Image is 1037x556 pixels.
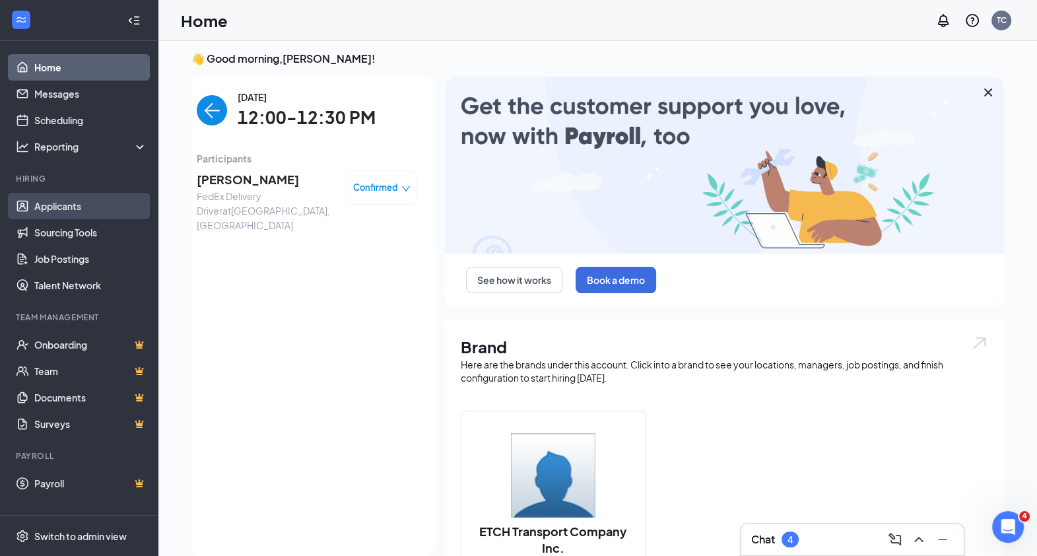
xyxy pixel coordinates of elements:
svg: ChevronUp [911,532,927,547]
span: [DATE] [238,90,376,104]
img: payroll-large.gif [445,77,1004,254]
div: Payroll [16,450,145,462]
button: Book a demo [576,267,656,293]
iframe: Intercom live chat [992,511,1024,543]
h1: Brand [461,335,988,358]
a: Applicants [34,193,147,219]
span: Participants [197,151,417,166]
span: 4 [1019,511,1030,522]
img: ETCH Transport Company Inc. [511,433,595,518]
button: Minimize [932,529,953,550]
svg: WorkstreamLogo [15,13,28,26]
button: See how it works [466,267,562,293]
svg: Minimize [935,532,951,547]
div: Hiring [16,173,145,184]
a: Talent Network [34,272,147,298]
h3: 👋 Good morning, [PERSON_NAME] ! [191,52,1004,66]
a: DocumentsCrown [34,384,147,411]
a: Sourcing Tools [34,219,147,246]
div: TC [997,15,1007,26]
svg: Settings [16,530,29,543]
div: 4 [787,534,793,545]
span: FedEx Delivery Driver at [GEOGRAPHIC_DATA], [GEOGRAPHIC_DATA] [197,189,335,232]
svg: Notifications [935,13,951,28]
svg: ComposeMessage [887,532,903,547]
span: [PERSON_NAME] [197,170,335,189]
a: TeamCrown [34,358,147,384]
a: Scheduling [34,107,147,133]
h3: Chat [751,532,775,547]
svg: Cross [980,85,996,100]
button: back-button [197,95,227,125]
a: Messages [34,81,147,107]
a: PayrollCrown [34,470,147,497]
svg: QuestionInfo [964,13,980,28]
img: open.6027fd2a22e1237b5b06.svg [971,335,988,351]
button: ComposeMessage [885,529,906,550]
a: Job Postings [34,246,147,272]
button: ChevronUp [908,529,929,550]
svg: Analysis [16,140,29,153]
span: 12:00-12:30 PM [238,104,376,131]
a: SurveysCrown [34,411,147,437]
a: OnboardingCrown [34,331,147,358]
div: Switch to admin view [34,530,127,543]
h1: Home [181,9,228,32]
h2: ETCH Transport Company Inc. [461,523,645,556]
div: Team Management [16,312,145,323]
div: Here are the brands under this account. Click into a brand to see your locations, managers, job p... [461,358,988,384]
a: Home [34,54,147,81]
div: Reporting [34,140,148,153]
span: Confirmed [353,181,398,194]
span: down [401,184,411,193]
svg: Collapse [127,14,141,27]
